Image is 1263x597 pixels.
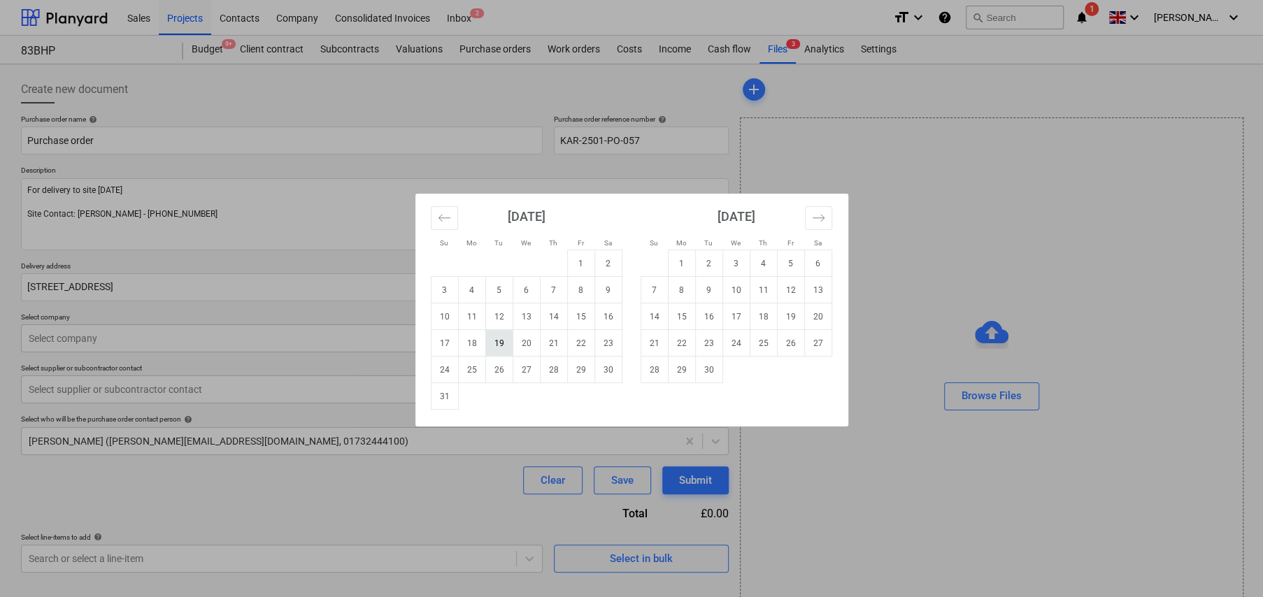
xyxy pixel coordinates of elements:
small: Sa [814,239,822,247]
small: Fr [578,239,584,247]
td: Thursday, August 7, 2025 [540,277,567,303]
button: Move forward to switch to the next month. [805,206,832,230]
td: Monday, September 22, 2025 [668,330,695,357]
td: Thursday, August 21, 2025 [540,330,567,357]
small: Fr [787,239,794,247]
td: Friday, September 26, 2025 [777,330,804,357]
td: Friday, September 5, 2025 [777,250,804,277]
small: Tu [494,239,503,247]
td: Thursday, August 14, 2025 [540,303,567,330]
td: Wednesday, August 6, 2025 [513,277,540,303]
td: Tuesday, August 5, 2025 [485,277,513,303]
td: Wednesday, September 3, 2025 [722,250,750,277]
iframe: Chat Widget [1193,530,1263,597]
td: Thursday, September 11, 2025 [750,277,777,303]
td: Sunday, August 31, 2025 [431,383,458,410]
td: Sunday, August 17, 2025 [431,330,458,357]
td: Sunday, September 14, 2025 [641,303,668,330]
td: Saturday, September 27, 2025 [804,330,832,357]
td: Wednesday, September 24, 2025 [722,330,750,357]
td: Wednesday, August 13, 2025 [513,303,540,330]
td: Friday, September 19, 2025 [777,303,804,330]
small: Sa [604,239,612,247]
small: Mo [466,239,477,247]
small: Su [440,239,448,247]
td: Tuesday, September 2, 2025 [695,250,722,277]
td: Thursday, September 18, 2025 [750,303,777,330]
td: Sunday, August 3, 2025 [431,277,458,303]
small: We [521,239,531,247]
td: Monday, September 1, 2025 [668,250,695,277]
td: Saturday, August 2, 2025 [594,250,622,277]
strong: [DATE] [508,209,545,224]
td: Tuesday, August 19, 2025 [485,330,513,357]
td: Saturday, August 9, 2025 [594,277,622,303]
td: Wednesday, August 20, 2025 [513,330,540,357]
td: Tuesday, September 16, 2025 [695,303,722,330]
td: Saturday, September 6, 2025 [804,250,832,277]
div: Calendar [415,194,848,426]
td: Monday, August 25, 2025 [458,357,485,383]
td: Friday, August 29, 2025 [567,357,594,383]
td: Saturday, August 23, 2025 [594,330,622,357]
td: Wednesday, September 10, 2025 [722,277,750,303]
strong: [DATE] [718,209,755,224]
td: Monday, August 4, 2025 [458,277,485,303]
td: Tuesday, August 12, 2025 [485,303,513,330]
small: Su [650,239,658,247]
td: Friday, August 22, 2025 [567,330,594,357]
td: Sunday, September 28, 2025 [641,357,668,383]
button: Move backward to switch to the previous month. [431,206,458,230]
td: Friday, August 1, 2025 [567,250,594,277]
td: Thursday, September 4, 2025 [750,250,777,277]
td: Saturday, September 20, 2025 [804,303,832,330]
small: Mo [676,239,687,247]
small: Tu [704,239,713,247]
td: Tuesday, September 30, 2025 [695,357,722,383]
td: Monday, August 18, 2025 [458,330,485,357]
td: Friday, August 8, 2025 [567,277,594,303]
td: Monday, September 29, 2025 [668,357,695,383]
td: Tuesday, September 23, 2025 [695,330,722,357]
td: Thursday, September 25, 2025 [750,330,777,357]
td: Sunday, September 7, 2025 [641,277,668,303]
td: Sunday, August 24, 2025 [431,357,458,383]
td: Thursday, August 28, 2025 [540,357,567,383]
td: Tuesday, September 9, 2025 [695,277,722,303]
small: Th [759,239,767,247]
td: Saturday, September 13, 2025 [804,277,832,303]
td: Sunday, August 10, 2025 [431,303,458,330]
td: Friday, September 12, 2025 [777,277,804,303]
td: Tuesday, August 26, 2025 [485,357,513,383]
td: Wednesday, August 27, 2025 [513,357,540,383]
td: Wednesday, September 17, 2025 [722,303,750,330]
td: Saturday, August 30, 2025 [594,357,622,383]
td: Saturday, August 16, 2025 [594,303,622,330]
small: We [731,239,741,247]
td: Monday, August 11, 2025 [458,303,485,330]
td: Sunday, September 21, 2025 [641,330,668,357]
td: Friday, August 15, 2025 [567,303,594,330]
small: Th [549,239,557,247]
td: Monday, September 8, 2025 [668,277,695,303]
td: Monday, September 15, 2025 [668,303,695,330]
